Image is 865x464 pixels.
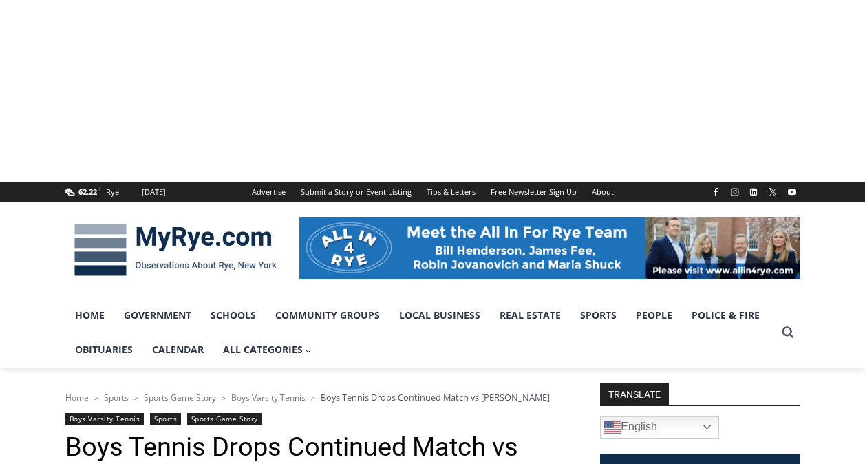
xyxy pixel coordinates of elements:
[142,333,213,367] a: Calendar
[142,186,166,198] div: [DATE]
[231,392,306,403] a: Boys Varsity Tennis
[784,184,800,200] a: YouTube
[65,413,145,425] a: Boys Varsity Tennis
[78,187,97,197] span: 62.22
[600,416,719,439] a: English
[106,186,119,198] div: Rye
[745,184,762,200] a: Linkedin
[419,182,483,202] a: Tips & Letters
[776,320,800,345] button: View Search Form
[727,184,743,200] a: Instagram
[187,413,262,425] a: Sports Game Story
[94,393,98,403] span: >
[104,392,129,403] a: Sports
[201,298,266,333] a: Schools
[134,393,138,403] span: >
[213,333,322,367] a: All Categories
[682,298,769,333] a: Police & Fire
[765,184,781,200] a: X
[299,217,800,279] img: All in for Rye
[321,391,550,403] span: Boys Tennis Drops Continued Match vs [PERSON_NAME]
[65,298,114,333] a: Home
[389,298,490,333] a: Local Business
[99,184,102,192] span: F
[244,182,621,202] nav: Secondary Navigation
[114,298,201,333] a: Government
[65,298,776,368] nav: Primary Navigation
[65,214,286,286] img: MyRye.com
[244,182,293,202] a: Advertise
[144,392,216,403] a: Sports Game Story
[266,298,389,333] a: Community Groups
[604,419,621,436] img: en
[483,182,584,202] a: Free Newsletter Sign Up
[293,182,419,202] a: Submit a Story or Event Listing
[311,393,315,403] span: >
[150,413,181,425] a: Sports
[584,182,621,202] a: About
[600,383,669,405] strong: TRANSLATE
[570,298,626,333] a: Sports
[223,342,312,357] span: All Categories
[222,393,226,403] span: >
[490,298,570,333] a: Real Estate
[65,333,142,367] a: Obituaries
[65,392,89,403] a: Home
[65,390,564,404] nav: Breadcrumbs
[626,298,682,333] a: People
[707,184,724,200] a: Facebook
